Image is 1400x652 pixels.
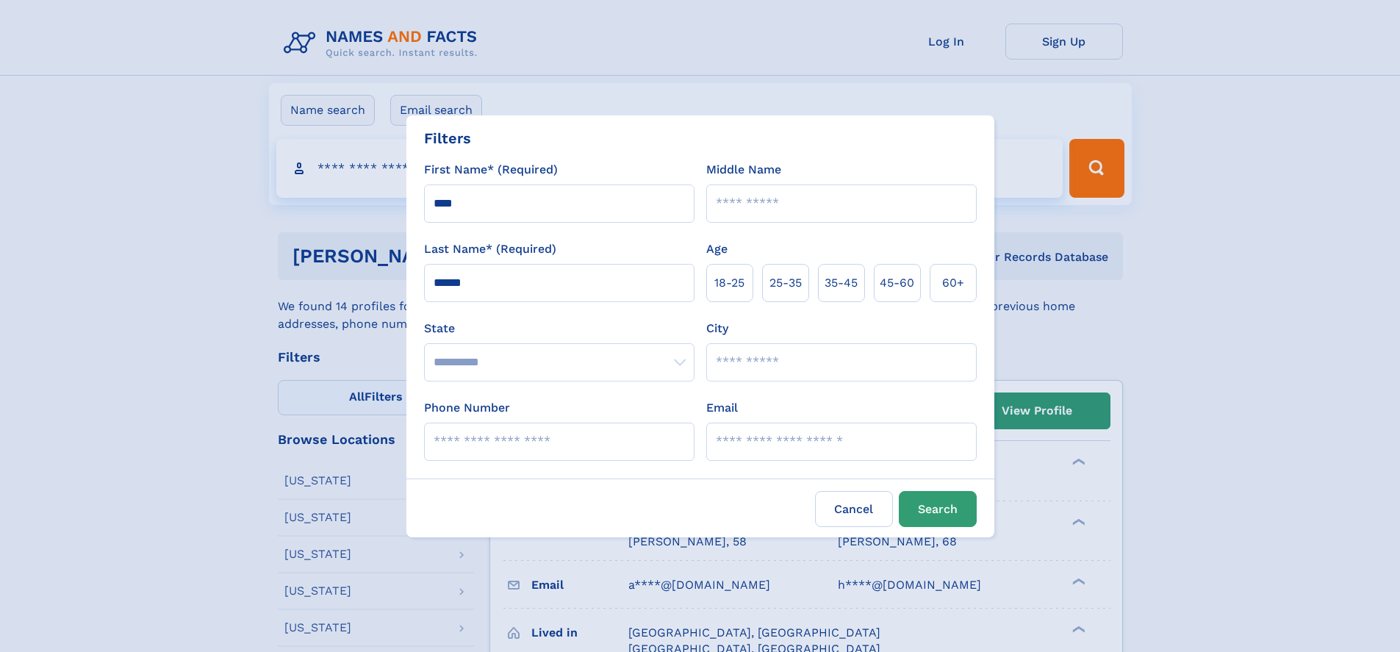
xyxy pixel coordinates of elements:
[825,274,858,292] span: 35‑45
[424,320,694,337] label: State
[769,274,802,292] span: 25‑35
[424,399,510,417] label: Phone Number
[424,127,471,149] div: Filters
[942,274,964,292] span: 60+
[714,274,744,292] span: 18‑25
[706,399,738,417] label: Email
[899,491,977,527] button: Search
[706,320,728,337] label: City
[815,491,893,527] label: Cancel
[424,161,558,179] label: First Name* (Required)
[880,274,914,292] span: 45‑60
[706,161,781,179] label: Middle Name
[706,240,728,258] label: Age
[424,240,556,258] label: Last Name* (Required)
